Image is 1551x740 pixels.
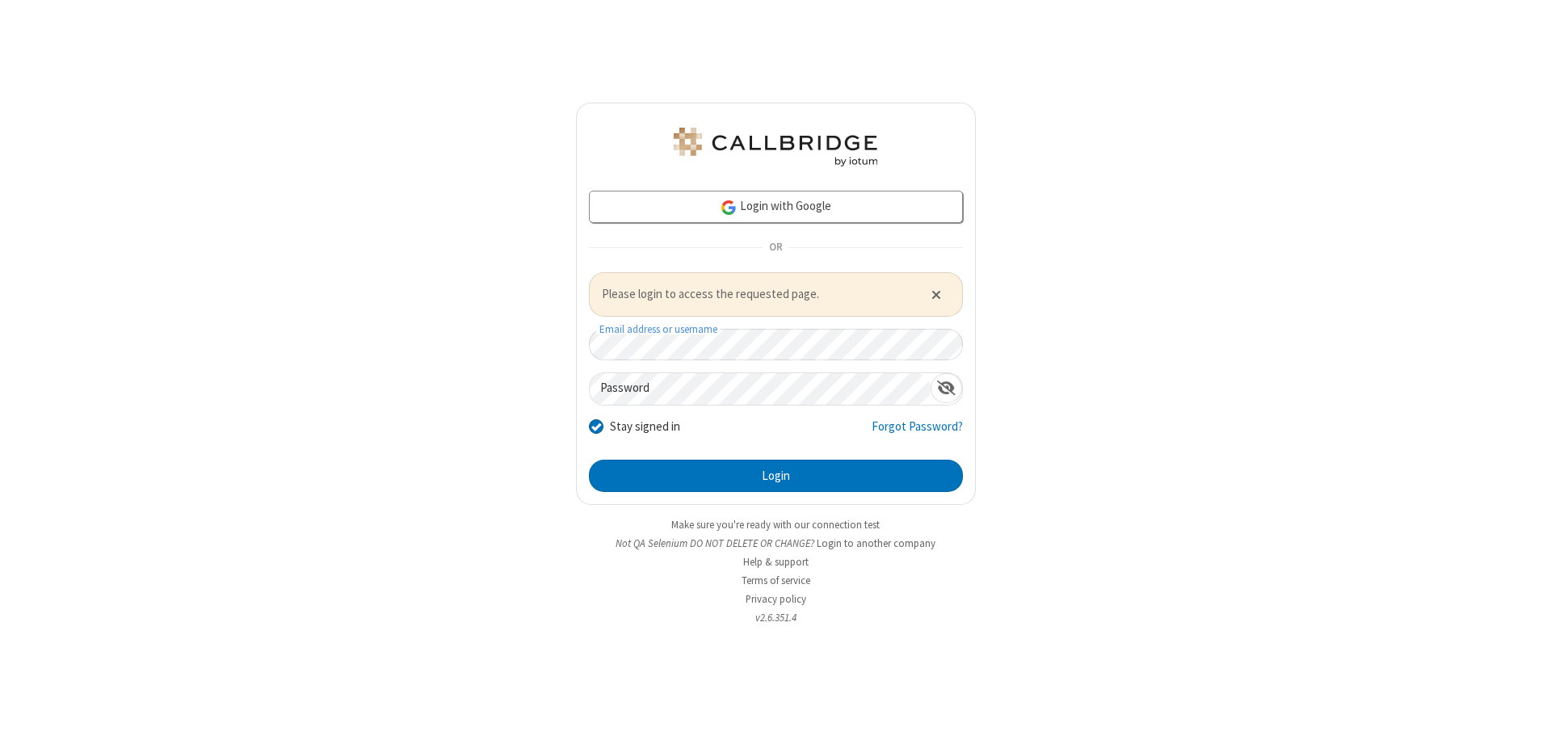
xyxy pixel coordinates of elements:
[590,373,931,405] input: Password
[589,191,963,223] a: Login with Google
[720,199,738,217] img: google-icon.png
[589,460,963,492] button: Login
[746,592,806,606] a: Privacy policy
[602,285,911,304] span: Please login to access the requested page.
[817,536,935,551] button: Login to another company
[742,574,810,587] a: Terms of service
[576,610,976,625] li: v2.6.351.4
[610,418,680,436] label: Stay signed in
[872,418,963,448] a: Forgot Password?
[576,536,976,551] li: Not QA Selenium DO NOT DELETE OR CHANGE?
[1511,698,1539,729] iframe: Chat
[931,373,962,403] div: Show password
[589,329,963,360] input: Email address or username
[671,518,880,532] a: Make sure you're ready with our connection test
[763,237,788,259] span: OR
[743,555,809,569] a: Help & support
[923,282,949,306] button: Close alert
[670,128,881,166] img: QA Selenium DO NOT DELETE OR CHANGE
